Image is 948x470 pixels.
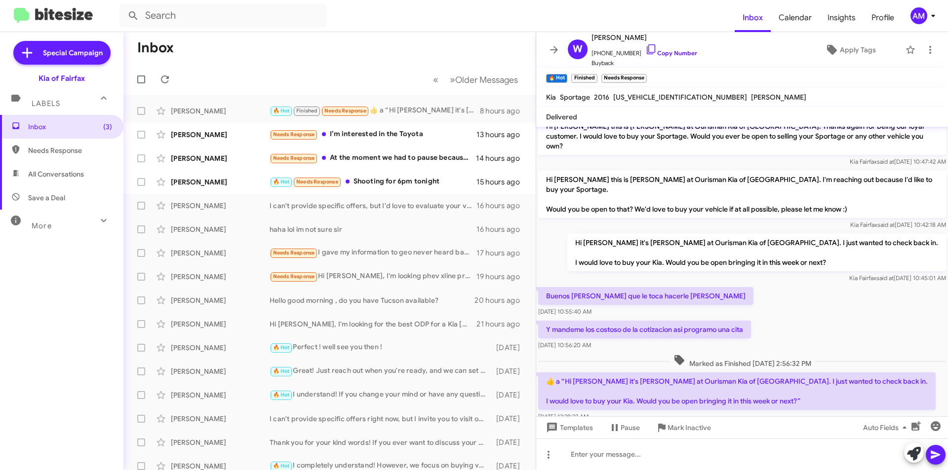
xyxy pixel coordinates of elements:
span: said at [877,221,895,228]
div: [PERSON_NAME] [171,437,270,447]
span: 🔥 Hot [273,463,290,469]
span: [US_VEHICLE_IDENTIFICATION_NUMBER] [613,93,747,102]
div: [DATE] [491,390,528,400]
span: Sportage [560,93,590,102]
span: [PERSON_NAME] [592,32,697,43]
button: Mark Inactive [648,419,719,436]
span: Kia Fairfax [DATE] 10:45:01 AM [849,274,946,282]
button: Previous [427,70,444,90]
a: Special Campaign [13,41,111,65]
button: Auto Fields [855,419,918,436]
div: I’m interested in the Toyota [270,129,476,140]
button: Next [444,70,524,90]
div: [PERSON_NAME] [171,106,270,116]
span: 🔥 Hot [273,108,290,114]
span: Delivered [546,112,577,121]
div: [DATE] [491,366,528,376]
div: [PERSON_NAME] [171,272,270,282]
span: Needs Response [28,145,112,155]
span: Needs Response [296,179,338,185]
div: Perfect ! well see you then ! [270,342,491,353]
div: 16 hours ago [476,224,528,234]
div: I gave my information to geo never heard back from him [270,247,476,258]
div: haha lol im not sure sir [270,224,476,234]
div: [PERSON_NAME] [171,295,270,305]
span: Needs Response [273,250,315,256]
div: 16 hours ago [476,201,528,211]
span: Auto Fields [863,419,910,436]
small: 🔥 Hot [546,74,567,83]
span: Marked as Finished [DATE] 2:56:32 PM [670,354,815,368]
div: At the moment we had to pause because her mother was admitted in the hospital [DATE] and so she i... [270,152,476,164]
div: 19 hours ago [476,272,528,282]
button: Apply Tags [799,41,901,59]
div: [DATE] [491,437,528,447]
span: 🔥 Hot [273,368,290,374]
div: Thank you for your kind words! If you ever want to discuss your vehicle or consider selling it, f... [270,437,491,447]
p: Buenos [PERSON_NAME] que le toca hacerle [PERSON_NAME] [538,287,753,305]
span: Finished [296,108,318,114]
span: [PHONE_NUMBER] [592,43,697,58]
span: 🔥 Hot [273,344,290,351]
div: ​👍​ a “ Hi [PERSON_NAME] it's [PERSON_NAME] at Ourisman Kia of [GEOGRAPHIC_DATA]. I just wanted t... [270,105,480,116]
span: Buyback [592,58,697,68]
span: « [433,73,438,86]
a: Profile [864,3,902,32]
p: Hi [PERSON_NAME] this is [PERSON_NAME] at Ourisman Kia of [GEOGRAPHIC_DATA]. I'm reaching out bec... [538,171,946,218]
a: Calendar [771,3,820,32]
div: AM [910,7,927,24]
span: (3) [103,122,112,132]
div: [PERSON_NAME] [171,390,270,400]
span: W [573,41,583,57]
div: [PERSON_NAME] [171,153,270,163]
div: [PERSON_NAME] [171,130,270,140]
span: 2016 [594,93,609,102]
span: Templates [544,419,593,436]
p: Hi [PERSON_NAME] this is [PERSON_NAME] at Ourisman Kia of [GEOGRAPHIC_DATA]. Thanks again for bei... [538,117,946,155]
div: [PERSON_NAME] [171,177,270,187]
span: said at [877,158,894,165]
div: 14 hours ago [476,153,528,163]
div: Kia of Fairfax [39,73,85,83]
span: said at [876,274,894,282]
span: Needs Response [273,273,315,280]
a: Insights [820,3,864,32]
a: Copy Number [645,49,697,57]
div: 8 hours ago [480,106,528,116]
span: Special Campaign [43,48,103,58]
div: [PERSON_NAME] [171,343,270,353]
div: Shooting for 6pm tonight [270,176,476,187]
span: Older Messages [455,74,518,85]
div: 17 hours ago [476,248,528,258]
h1: Inbox [137,40,174,56]
div: 21 hours ago [476,319,528,329]
span: [DATE] 10:56:20 AM [538,341,591,349]
p: Hi [PERSON_NAME] it's [PERSON_NAME] at Ourisman Kia of [GEOGRAPHIC_DATA]. I just wanted to check ... [567,234,946,271]
div: Great! Just reach out when you're ready, and we can set up a time for you to come in. Looking for... [270,365,491,377]
div: [PERSON_NAME] [171,201,270,211]
div: [DATE] [491,343,528,353]
span: Needs Response [273,155,315,161]
span: 🔥 Hot [273,392,290,398]
small: Needs Response [601,74,647,83]
div: 13 hours ago [476,130,528,140]
small: Finished [571,74,597,83]
span: » [450,73,455,86]
span: Kia Fairfax [DATE] 10:47:42 AM [850,158,946,165]
div: Hi [PERSON_NAME], I'm looking for the best ODP for a Kia [DATE] Hybrid SX I see you have a few si... [270,319,476,329]
a: Inbox [735,3,771,32]
input: Search [119,4,327,28]
span: Kia Fairfax [DATE] 10:42:18 AM [850,221,946,228]
div: I can't provide specific offers right now, but I invite you to visit our dealership for a detaile... [270,414,491,424]
div: Hi [PERSON_NAME], I'm looking phev xline prestige Sportage 10k/36mon, $0 sign off. I'm tier 1, he... [270,271,476,282]
div: 20 hours ago [474,295,528,305]
div: [PERSON_NAME] [171,319,270,329]
span: Mark Inactive [668,419,711,436]
button: AM [902,7,937,24]
span: Inbox [28,122,112,132]
span: All Conversations [28,169,84,179]
span: Pause [621,419,640,436]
